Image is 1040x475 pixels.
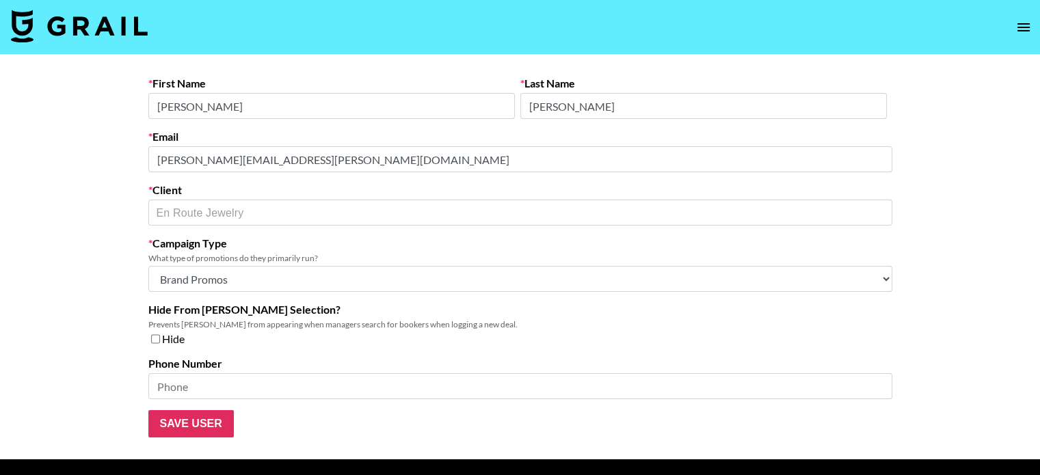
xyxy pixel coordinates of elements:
button: open drawer [1010,14,1037,41]
input: Save User [148,410,234,437]
img: Grail Talent [11,10,148,42]
label: Campaign Type [148,236,892,250]
label: First Name [148,77,515,90]
div: Prevents [PERSON_NAME] from appearing when managers search for bookers when logging a new deal. [148,319,892,329]
input: Phone [148,373,892,399]
span: Hide [162,332,185,346]
div: What type of promotions do they primarily run? [148,253,892,263]
label: Email [148,130,892,144]
label: Phone Number [148,357,892,370]
label: Client [148,183,892,197]
label: Last Name [520,77,887,90]
input: Email [148,146,892,172]
label: Hide From [PERSON_NAME] Selection? [148,303,892,316]
input: First Name [148,93,515,119]
input: Last Name [520,93,887,119]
